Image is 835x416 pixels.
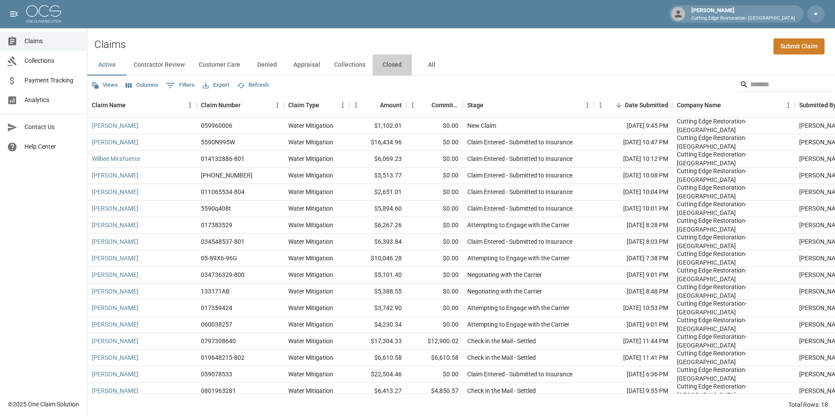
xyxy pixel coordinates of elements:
div: Water Mitigation [288,386,333,395]
a: [PERSON_NAME] [92,237,138,246]
div: Date Submitted [625,93,668,117]
div: Negotiating with the Carrier [467,270,542,279]
a: Wilbee Mirafuente [92,154,140,163]
a: [PERSON_NAME] [92,337,138,345]
button: Menu [336,99,349,112]
div: © 2025 One Claim Solution [8,400,79,409]
div: $6,413.27 [349,383,406,399]
div: [DATE] 8:48 PM [594,283,673,300]
div: $5,101.40 [349,267,406,283]
div: $0.00 [406,201,463,217]
div: 034736329-800 [201,270,245,279]
a: [PERSON_NAME] [92,386,138,395]
div: Cutting Edge Restoration- San Diego [677,316,790,333]
div: New Claim [467,121,496,130]
div: Cutting Edge Restoration- San Diego [677,216,790,234]
div: Water Mitigation [288,204,333,213]
button: Active [87,55,127,75]
div: Water Mitigation [288,221,333,229]
div: Cutting Edge Restoration- San Diego [677,299,790,317]
div: Search [740,78,833,93]
span: Analytics [24,95,80,105]
button: Sort [368,99,380,111]
div: $5,894.60 [349,201,406,217]
button: Menu [406,99,419,112]
div: $1,102.01 [349,118,406,134]
button: Show filters [164,78,197,92]
span: Collections [24,56,80,65]
div: Claim Entered - Submitted to Insurance [467,237,573,246]
div: Claim Type [284,93,349,117]
div: Attempting to Engage with the Carrier [467,254,569,263]
div: $0.00 [406,234,463,250]
a: [PERSON_NAME] [92,221,138,229]
div: Amount [349,93,406,117]
div: Company Name [673,93,795,117]
button: Menu [782,99,795,112]
a: [PERSON_NAME] [92,204,138,213]
div: $0.00 [406,317,463,333]
div: [DATE] 10:01 PM [594,201,673,217]
div: $0.00 [406,134,463,151]
div: [DATE] 10:08 PM [594,167,673,184]
button: Menu [594,99,607,112]
div: Cutting Edge Restoration- San Diego [677,382,790,399]
div: 060038257 [201,320,232,329]
div: Water Mitigation [288,138,333,147]
div: 034548537-801 [201,237,245,246]
button: Customer Care [192,55,247,75]
div: $0.00 [406,151,463,167]
div: [DATE] 10:12 PM [594,151,673,167]
div: Water Mitigation [288,188,333,196]
div: Cutting Edge Restoration- San Diego [677,167,790,184]
button: Views [89,78,120,92]
div: [DATE] 9:01 PM [594,317,673,333]
div: Negotiating with the Carrier [467,287,542,296]
div: Total Rows: 18 [788,400,828,409]
a: [PERSON_NAME] [92,287,138,296]
div: [DATE] 8:28 PM [594,217,673,234]
div: 059078533 [201,370,232,378]
div: $5,513.77 [349,167,406,184]
img: ocs-logo-white-transparent.png [26,5,61,23]
div: Committed Amount [406,93,463,117]
div: Check in the Mail - Settled [467,386,536,395]
div: Attempting to Engage with the Carrier [467,303,569,312]
div: $6,069.23 [349,151,406,167]
div: Cutting Edge Restoration- San Diego [677,183,790,201]
div: Claim Number [201,93,241,117]
button: Sort [126,99,138,111]
div: $0.00 [406,250,463,267]
a: [PERSON_NAME] [92,320,138,329]
div: [DATE] 10:47 PM [594,134,673,151]
button: Select columns [124,78,160,92]
button: Sort [721,99,733,111]
div: 059960006 [201,121,232,130]
div: 0797308640 [201,337,236,345]
div: $5,388.55 [349,283,406,300]
span: Contact Us [24,123,80,132]
div: $0.00 [406,118,463,134]
div: Claim Name [92,93,126,117]
div: $22,504.46 [349,366,406,383]
div: Water Mitigation [288,320,333,329]
button: Refresh [235,78,271,92]
div: Amount [380,93,402,117]
div: [DATE] 8:03 PM [594,234,673,250]
div: $0.00 [406,267,463,283]
a: [PERSON_NAME] [92,121,138,130]
div: Claim Entered - Submitted to Insurance [467,171,573,180]
div: Cutting Edge Restoration- San Diego [677,266,790,283]
div: Check in the Mail - Settled [467,337,536,345]
div: 011065534-804 [201,188,245,196]
div: Water Mitigation [288,154,333,163]
a: [PERSON_NAME] [92,303,138,312]
div: $0.00 [406,366,463,383]
div: Cutting Edge Restoration- San Diego [677,332,790,350]
button: Sort [241,99,253,111]
div: Cutting Edge Restoration- San Diego [677,200,790,217]
div: $0.00 [406,184,463,201]
button: Appraisal [286,55,327,75]
div: Stage [467,93,483,117]
div: [DATE] 9:55 PM [594,383,673,399]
